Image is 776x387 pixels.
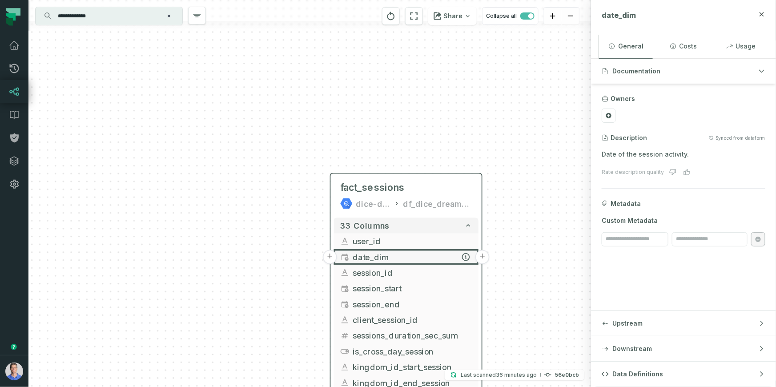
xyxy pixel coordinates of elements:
span: string [340,315,350,325]
span: date_dim [353,251,472,263]
span: session_start [353,282,472,294]
button: date_dim [334,249,478,265]
span: boolean [340,347,350,356]
p: Last scanned [461,371,537,379]
span: string [340,237,350,246]
span: date_dim [602,11,636,20]
button: client_session_id [334,312,478,328]
button: Data Definitions [591,362,776,387]
button: General [599,34,653,58]
p: Date of the session activity. [602,149,765,160]
button: Upstream [591,311,776,336]
span: is_cross_day_session [353,346,472,358]
div: dice-dreams [356,197,390,210]
h4: 56e0bcb [555,372,579,378]
button: Synced from dataform [709,135,765,141]
button: user_id [334,234,478,249]
button: Usage [714,34,768,58]
button: Last scanned[DATE] 2:29:54 PM56e0bcb [445,370,584,380]
button: Share [428,7,477,25]
span: client_session_id [353,314,472,326]
button: Documentation [591,59,776,84]
span: 33 columns [340,221,390,230]
span: fact_sessions [340,181,405,194]
button: kingdom_id_start_session [334,359,478,375]
button: Costs [656,34,710,58]
h3: Owners [611,94,635,103]
span: Metadata [611,199,641,208]
span: user_id [353,235,472,247]
img: avatar of Barak Forgoun [5,363,23,380]
span: string [340,363,350,372]
span: Data Definitions [612,370,663,379]
span: date [340,252,350,262]
span: Custom Metadata [602,216,765,225]
span: timestamp [340,299,350,309]
button: sessions_duration_sec_sum [334,328,478,343]
button: Collapse all [482,7,539,25]
div: Rate description quality [602,169,664,176]
span: Documentation [612,67,660,76]
relative-time: Sep 7, 2025, 2:29 PM GMT+3 [496,371,537,378]
button: + [475,250,490,264]
button: + [323,250,337,264]
span: timestamp [340,284,350,293]
button: session_end [334,296,478,312]
button: zoom out [562,8,579,25]
span: session_end [353,298,472,310]
span: string [340,268,350,278]
span: integer [340,331,350,340]
button: zoom in [544,8,562,25]
span: Downstream [612,344,652,353]
button: session_id [334,265,478,281]
h3: Description [611,133,647,142]
button: session_start [334,281,478,296]
button: Clear search query [165,12,173,20]
span: session_id [353,267,472,279]
span: Upstream [612,319,643,328]
span: sessions_duration_sec_sum [353,330,472,342]
span: kingdom_id_start_session [353,361,472,373]
button: Downstream [591,336,776,361]
div: Tooltip anchor [10,343,18,351]
button: is_cross_day_session [334,343,478,359]
div: df_dice_dreams_bi_prod [403,197,472,210]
